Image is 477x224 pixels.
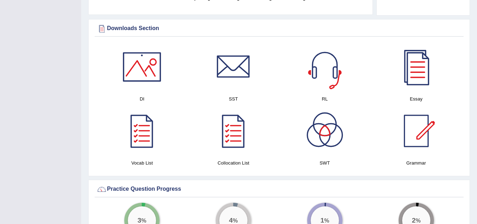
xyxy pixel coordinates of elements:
h4: Collocation List [191,159,276,167]
h4: Essay [374,95,458,103]
h4: Vocab List [100,159,184,167]
h4: Grammar [374,159,458,167]
h4: SWT [283,159,367,167]
div: Downloads Section [96,23,462,34]
h4: RL [283,95,367,103]
h4: DI [100,95,184,103]
h4: SST [191,95,276,103]
div: Practice Question Progress [96,184,462,195]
